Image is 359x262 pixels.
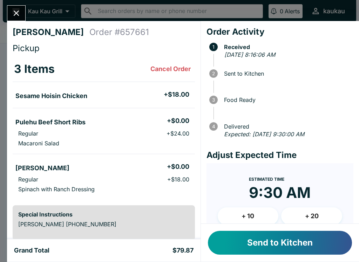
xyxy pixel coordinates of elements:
h5: [PERSON_NAME] [15,164,69,172]
span: Food Ready [221,97,353,103]
h5: + $18.00 [164,90,189,99]
p: + $18.00 [167,176,189,183]
p: [PERSON_NAME] [PHONE_NUMBER] [18,221,189,228]
span: Received [221,44,353,50]
h4: [PERSON_NAME] [13,27,89,37]
span: Sent to Kitchen [221,70,353,77]
span: Delivered [221,123,353,130]
time: 9:30 AM [249,184,311,202]
span: Pickup [13,43,40,53]
h4: Adjust Expected Time [206,150,353,160]
button: Close [7,6,25,21]
text: 4 [212,124,215,129]
p: Regular [18,130,38,137]
text: 1 [212,44,215,50]
text: 3 [212,97,215,103]
table: orders table [13,56,195,200]
p: Spinach with Ranch Dressing [18,186,95,193]
h5: Grand Total [14,246,49,255]
button: Cancel Order [148,62,194,76]
p: Regular [18,176,38,183]
button: + 10 [218,207,279,225]
span: Estimated Time [249,177,284,182]
em: [DATE] 8:16:06 AM [224,51,275,58]
button: + 20 [281,207,342,225]
h6: Special Instructions [18,211,189,218]
p: + $24.00 [167,130,189,137]
h4: Order # 657661 [89,27,149,37]
button: Send to Kitchen [208,231,352,255]
h5: $79.87 [172,246,194,255]
h5: + $0.00 [167,163,189,171]
h5: Pulehu Beef Short Ribs [15,118,86,126]
text: 2 [212,71,215,76]
h4: Order Activity [206,27,353,37]
h3: 3 Items [14,62,55,76]
h5: + $0.00 [167,117,189,125]
p: Macaroni Salad [18,140,59,147]
em: Expected: [DATE] 9:30:00 AM [224,131,304,138]
h5: Sesame Hoisin Chicken [15,92,87,100]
